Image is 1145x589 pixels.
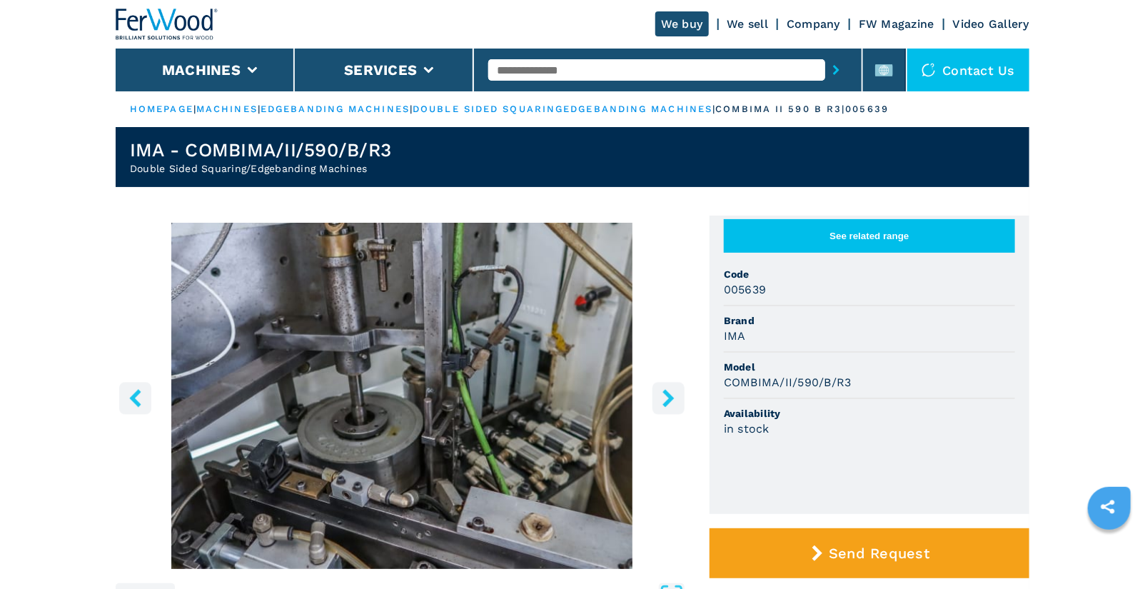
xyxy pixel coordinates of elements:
[787,17,840,31] a: Company
[130,104,193,114] a: HOMEPAGE
[712,104,715,114] span: |
[859,17,934,31] a: FW Magazine
[724,360,1015,374] span: Model
[1084,525,1134,578] iframe: Chat
[724,406,1015,421] span: Availability
[724,267,1015,281] span: Code
[162,61,241,79] button: Machines
[724,328,746,344] h3: IMA
[727,17,769,31] a: We sell
[1090,489,1126,525] a: sharethis
[846,103,889,116] p: 005639
[261,104,410,114] a: edgebanding machines
[724,219,1015,253] button: See related range
[652,382,685,414] button: right-button
[829,545,929,562] span: Send Request
[716,103,846,116] p: combima ii 590 b r3 |
[413,104,712,114] a: double sided squaringedgebanding machines
[344,61,417,79] button: Services
[410,104,413,114] span: |
[116,9,218,40] img: Ferwood
[922,63,936,77] img: Contact us
[196,104,258,114] a: machines
[193,104,196,114] span: |
[116,223,688,569] img: Double Sided Squaring/Edgebanding Machines IMA COMBIMA/II/590/B/R3
[258,104,261,114] span: |
[724,281,767,298] h3: 005639
[724,374,852,391] h3: COMBIMA/II/590/B/R3
[825,54,847,86] button: submit-button
[710,528,1029,578] button: Send Request
[724,421,770,437] h3: in stock
[119,382,151,414] button: left-button
[130,139,391,161] h1: IMA - COMBIMA/II/590/B/R3
[953,17,1029,31] a: Video Gallery
[907,49,1030,91] div: Contact us
[724,313,1015,328] span: Brand
[655,11,709,36] a: We buy
[116,223,688,569] div: Go to Slide 14
[130,161,391,176] h2: Double Sided Squaring/Edgebanding Machines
